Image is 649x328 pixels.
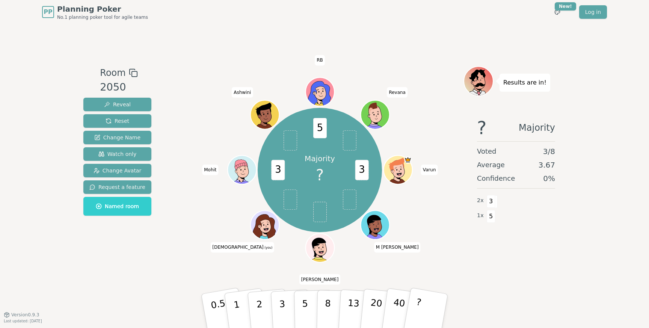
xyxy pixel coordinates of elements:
[11,312,39,318] span: Version 0.9.3
[42,4,148,20] a: PPPlanning PokerNo.1 planning poker tool for agile teams
[477,196,484,205] span: 2 x
[89,183,145,191] span: Request a feature
[503,77,546,88] p: Results are in!
[232,87,253,98] span: Click to change your name
[477,173,515,184] span: Confidence
[404,156,411,163] span: Varun is the host
[57,14,148,20] span: No.1 planning poker tool for agile teams
[305,153,335,164] p: Majority
[316,164,324,186] span: ?
[104,101,131,108] span: Reveal
[83,131,151,144] button: Change Name
[387,87,408,98] span: Click to change your name
[477,212,484,220] span: 1 x
[83,180,151,194] button: Request a feature
[421,165,438,175] span: Click to change your name
[83,164,151,177] button: Change Avatar
[4,312,39,318] button: Version0.9.3
[251,212,278,239] button: Click to change your avatar
[83,114,151,128] button: Reset
[538,160,555,170] span: 3.67
[106,117,129,125] span: Reset
[551,5,564,19] button: New!
[555,2,576,11] div: New!
[374,242,421,252] span: Click to change your name
[487,195,495,208] span: 3
[477,160,505,170] span: Average
[57,4,148,14] span: Planning Poker
[202,165,218,175] span: Click to change your name
[519,119,555,137] span: Majority
[83,197,151,216] button: Named room
[94,167,142,174] span: Change Avatar
[543,146,555,157] span: 3 / 8
[477,119,486,137] span: ?
[98,150,137,158] span: Watch only
[355,160,368,180] span: 3
[44,8,52,17] span: PP
[299,274,341,285] span: Click to change your name
[477,146,497,157] span: Voted
[313,118,327,138] span: 5
[4,319,42,323] span: Last updated: [DATE]
[94,134,140,141] span: Change Name
[315,55,325,65] span: Click to change your name
[487,210,495,223] span: 5
[579,5,607,19] a: Log in
[264,246,273,249] span: (you)
[96,203,139,210] span: Named room
[543,173,555,184] span: 0 %
[83,147,151,161] button: Watch only
[271,160,285,180] span: 3
[100,66,125,80] span: Room
[210,242,274,252] span: Click to change your name
[100,80,137,95] div: 2050
[83,98,151,111] button: Reveal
